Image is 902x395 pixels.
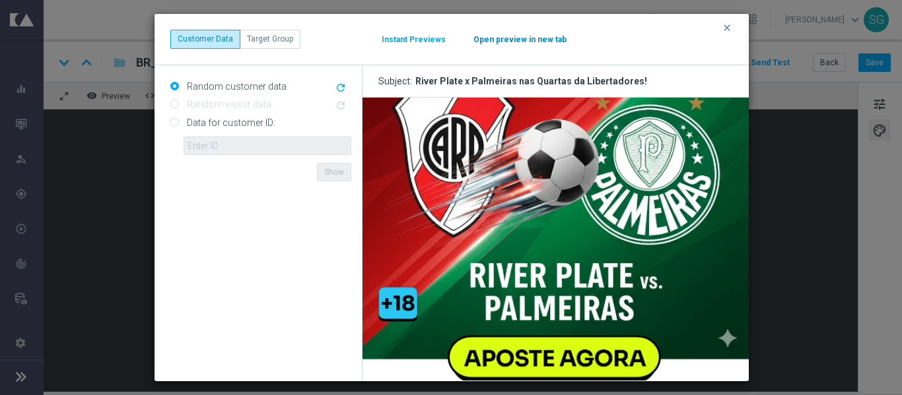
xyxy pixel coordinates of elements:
[722,22,732,33] i: clear
[381,34,446,45] button: Instant Previews
[184,80,287,92] label: Random customer data
[333,80,351,96] button: refresh
[721,22,736,34] button: clear
[170,30,240,48] button: Customer Data
[240,30,300,48] button: Target Group
[378,75,415,87] span: Subject:
[184,98,271,110] label: Random visitor data
[317,163,351,181] button: Show
[184,117,275,129] label: Data for customer ID:
[184,137,351,155] input: Enter ID
[473,34,567,45] button: Open preview in new tab
[415,75,647,87] div: River Plate x Palmeiras nas Quartas da Libertadores!
[335,82,347,94] i: refresh
[170,30,300,48] div: ...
